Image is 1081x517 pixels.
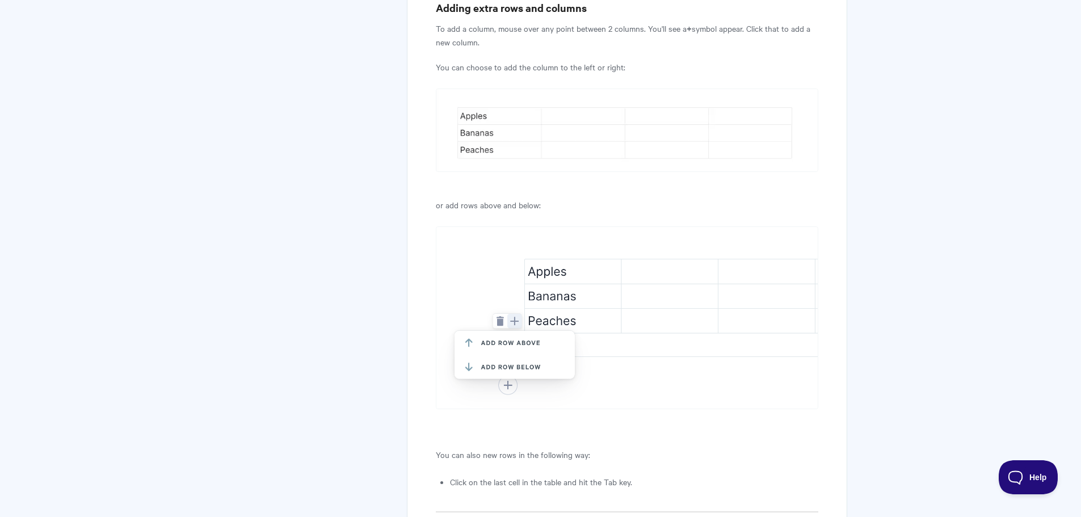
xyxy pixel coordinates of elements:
[450,475,818,489] li: Click on the last cell in the table and hit the Tab key.
[436,198,818,212] p: or add rows above and below:
[436,89,818,172] img: file-7m1pNQiwP7.gif
[436,226,818,409] img: file-x1CHcOt25c.png
[436,448,818,461] p: You can also new rows in the following way:
[436,60,818,74] p: You can choose to add the column to the left or right:
[687,22,692,34] strong: +
[436,22,818,49] p: To add a column, mouse over any point between 2 columns. You'll see a symbol appear. Click that t...
[999,460,1058,494] iframe: Toggle Customer Support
